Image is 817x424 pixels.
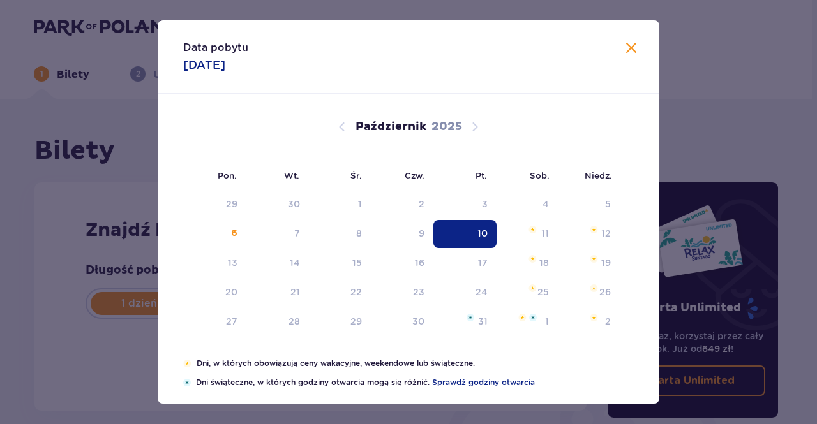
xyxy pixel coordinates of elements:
div: 17 [478,256,488,269]
td: piątek, 17 października 2025 [433,249,497,277]
td: Data niedostępna. sobota, 4 października 2025 [497,191,558,219]
div: 19 [601,256,611,269]
img: Pomarańczowa gwiazdka [183,360,191,367]
div: 4 [543,198,549,210]
div: 2 [605,315,611,328]
div: 16 [415,256,424,269]
small: Czw. [405,170,424,180]
div: 1 [545,315,549,328]
small: Niedz. [585,170,612,180]
div: 31 [478,315,488,328]
td: poniedziałek, 6 października 2025 [183,220,246,248]
div: 10 [477,227,488,240]
div: 9 [419,227,424,240]
button: Zamknij [624,41,639,57]
img: Pomarańczowa gwiazdka [590,226,598,233]
td: wtorek, 14 października 2025 [246,249,310,277]
div: 30 [412,315,424,328]
td: wtorek, 28 października 2025 [246,308,310,336]
div: 15 [352,256,362,269]
div: 7 [294,227,300,240]
div: 22 [350,286,362,298]
td: Data niedostępna. wtorek, 30 września 2025 [246,191,310,219]
p: Październik [356,119,426,135]
div: 21 [290,286,300,298]
small: Wt. [284,170,299,180]
img: Pomarańczowa gwiazdka [528,284,537,292]
p: [DATE] [183,57,225,73]
img: Niebieska gwiazdka [529,314,537,321]
td: piątek, 31 października 2025 [433,308,497,336]
img: Pomarańczowa gwiazdka [590,314,598,321]
td: wtorek, 7 października 2025 [246,220,310,248]
small: Sob. [530,170,550,180]
td: Data niedostępna. piątek, 3 października 2025 [433,191,497,219]
img: Pomarańczowa gwiazdka [528,255,537,263]
p: Dni, w których obowiązują ceny wakacyjne, weekendowe lub świąteczne. [197,358,634,369]
div: 6 [231,227,237,240]
div: 3 [482,198,488,210]
button: Następny miesiąc [467,119,483,135]
div: 8 [356,227,362,240]
div: 30 [288,198,300,210]
small: Pt. [476,170,487,180]
td: Data niedostępna. środa, 1 października 2025 [309,191,371,219]
td: czwartek, 9 października 2025 [371,220,434,248]
div: 20 [225,286,237,298]
td: niedziela, 12 października 2025 [558,220,620,248]
td: czwartek, 16 października 2025 [371,249,434,277]
td: Data zaznaczona. piątek, 10 października 2025 [433,220,497,248]
div: 27 [226,315,237,328]
p: Data pobytu [183,41,248,55]
td: środa, 29 października 2025 [309,308,371,336]
small: Śr. [350,170,362,180]
div: 18 [539,256,549,269]
div: 28 [289,315,300,328]
a: Sprawdź godziny otwarcia [432,377,535,388]
div: 2 [419,198,424,210]
td: poniedziałek, 13 października 2025 [183,249,246,277]
td: środa, 8 października 2025 [309,220,371,248]
div: 23 [413,286,424,298]
td: wtorek, 21 października 2025 [246,279,310,307]
img: Pomarańczowa gwiazdka [528,226,537,233]
div: 14 [290,256,300,269]
td: piątek, 24 października 2025 [433,279,497,307]
img: Pomarańczowa gwiazdka [590,255,598,263]
p: 2025 [431,119,462,135]
img: Pomarańczowa gwiazdka [518,314,527,321]
div: 11 [541,227,549,240]
td: środa, 22 października 2025 [309,279,371,307]
button: Poprzedni miesiąc [334,119,350,135]
small: Pon. [218,170,237,180]
td: niedziela, 26 października 2025 [558,279,620,307]
div: 5 [605,198,611,210]
div: 24 [476,286,488,298]
td: sobota, 11 października 2025 [497,220,558,248]
td: Data niedostępna. czwartek, 2 października 2025 [371,191,434,219]
div: 29 [350,315,362,328]
td: czwartek, 30 października 2025 [371,308,434,336]
img: Niebieska gwiazdka [183,379,191,386]
div: 29 [226,198,237,210]
td: sobota, 18 października 2025 [497,249,558,277]
img: Pomarańczowa gwiazdka [590,284,598,292]
td: Data niedostępna. niedziela, 5 października 2025 [558,191,620,219]
div: 12 [601,227,611,240]
td: czwartek, 23 października 2025 [371,279,434,307]
td: środa, 15 października 2025 [309,249,371,277]
div: 1 [358,198,362,210]
td: poniedziałek, 20 października 2025 [183,279,246,307]
p: Dni świąteczne, w których godziny otwarcia mogą się różnić. [196,377,634,388]
div: 25 [537,286,549,298]
td: Data niedostępna. poniedziałek, 29 września 2025 [183,191,246,219]
div: 26 [599,286,611,298]
td: sobota, 25 października 2025 [497,279,558,307]
td: niedziela, 2 listopada 2025 [558,308,620,336]
td: niedziela, 19 października 2025 [558,249,620,277]
img: Niebieska gwiazdka [467,314,474,321]
div: 13 [228,256,237,269]
td: poniedziałek, 27 października 2025 [183,308,246,336]
td: sobota, 1 listopada 2025 [497,308,558,336]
